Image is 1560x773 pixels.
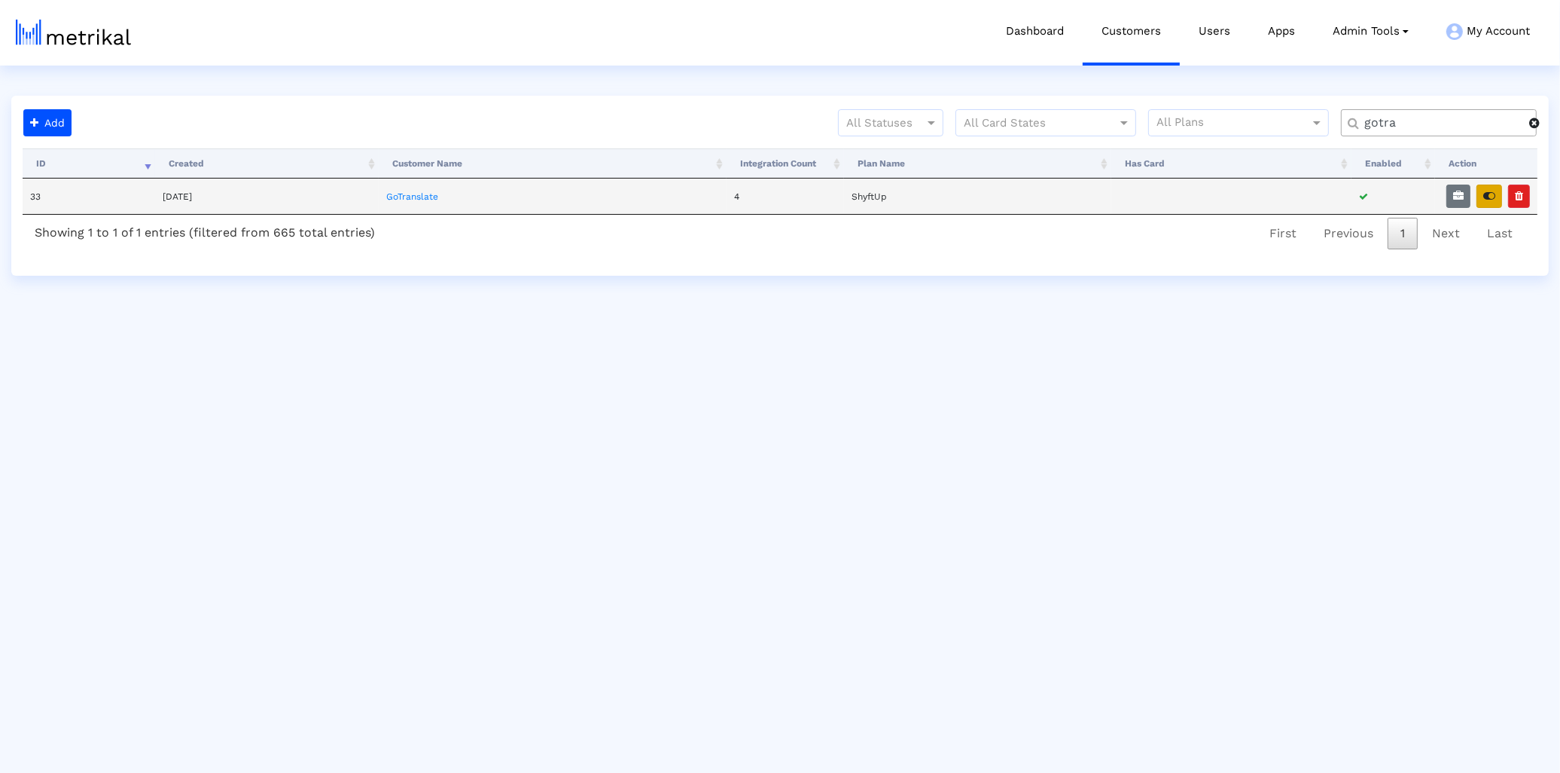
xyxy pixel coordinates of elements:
td: ShyftUp [844,179,1111,214]
div: Showing 1 to 1 of 1 entries (filtered from 665 total entries) [23,215,387,246]
th: Customer Name: activate to sort column ascending [379,148,727,179]
a: First [1257,218,1309,249]
a: GoTranslate [386,191,438,202]
th: Enabled: activate to sort column ascending [1351,148,1435,179]
th: Integration Count: activate to sort column ascending [727,148,844,179]
img: metrical-logo-light.png [16,20,131,45]
a: Next [1419,218,1473,249]
a: 1 [1388,218,1418,249]
button: Add [23,109,72,136]
img: my-account-menu-icon.png [1446,23,1463,40]
th: Created: activate to sort column ascending [155,148,379,179]
input: All Card States [964,114,1101,133]
th: Has Card: activate to sort column ascending [1111,148,1351,179]
th: ID: activate to sort column ascending [23,148,155,179]
input: Customer Name [1354,115,1529,131]
th: Plan Name: activate to sort column ascending [844,148,1111,179]
td: 33 [23,179,155,214]
th: Action [1435,148,1537,179]
a: Last [1474,218,1525,249]
a: Previous [1311,218,1386,249]
input: All Plans [1156,114,1312,133]
td: [DATE] [155,179,379,214]
td: 4 [727,179,844,214]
